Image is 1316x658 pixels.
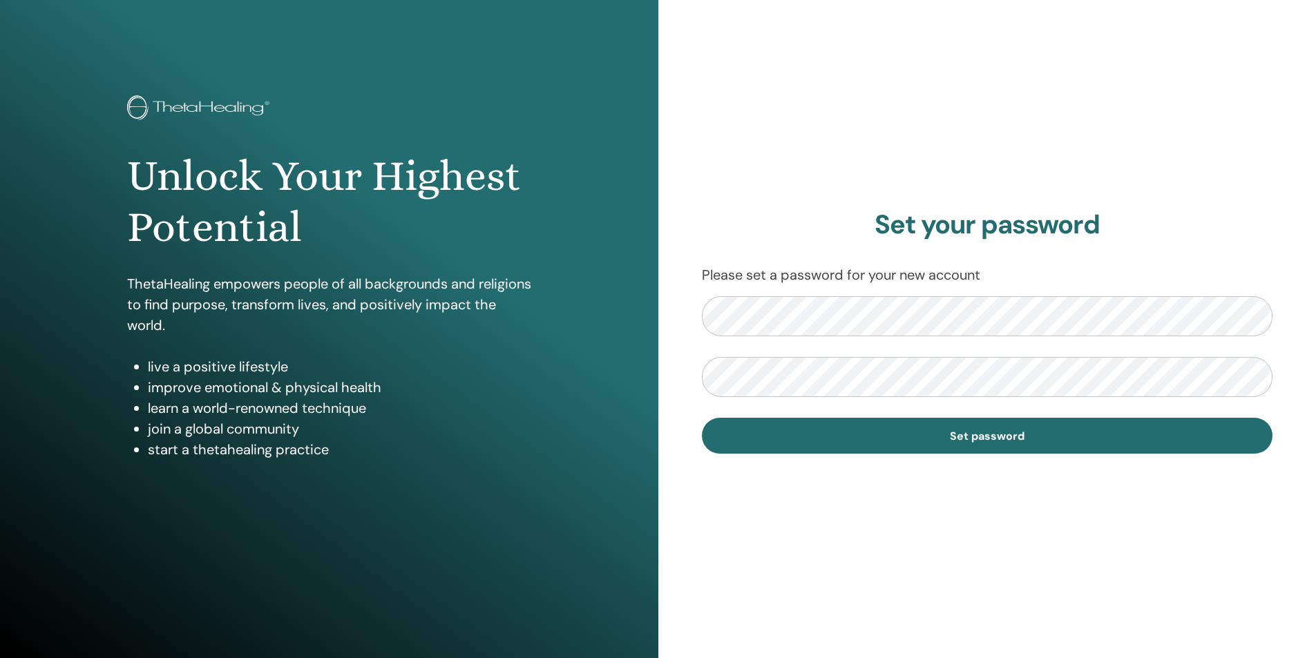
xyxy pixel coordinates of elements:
li: learn a world-renowned technique [148,398,531,418]
button: Set password [702,418,1273,454]
li: live a positive lifestyle [148,356,531,377]
span: Set password [950,429,1024,443]
h2: Set your password [702,209,1273,241]
p: ThetaHealing empowers people of all backgrounds and religions to find purpose, transform lives, a... [127,273,531,336]
h1: Unlock Your Highest Potential [127,151,531,253]
li: join a global community [148,418,531,439]
li: start a thetahealing practice [148,439,531,460]
li: improve emotional & physical health [148,377,531,398]
p: Please set a password for your new account [702,264,1273,285]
